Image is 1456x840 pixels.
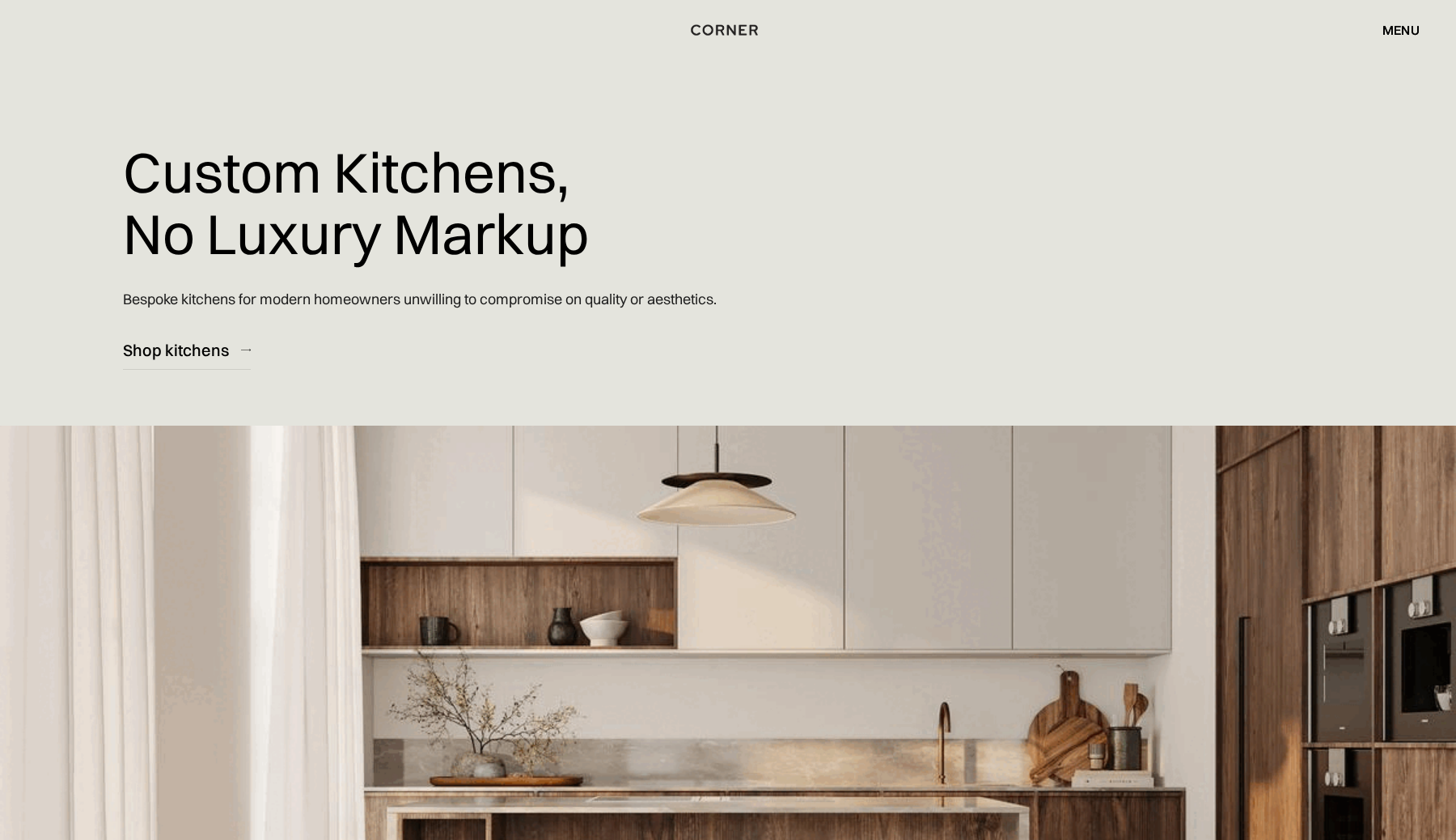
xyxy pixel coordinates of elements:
[123,330,251,370] a: Shop kitchens
[1382,23,1420,36] div: menu
[123,129,589,276] h1: Custom Kitchens, No Luxury Markup
[123,339,229,361] div: Shop kitchens
[123,276,717,322] p: Bespoke kitchens for modern homeowners unwilling to compromise on quality or aesthetics.
[1366,16,1420,44] div: menu
[665,19,791,40] a: home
